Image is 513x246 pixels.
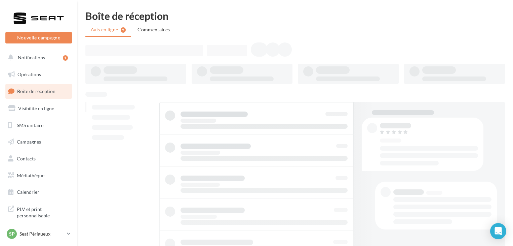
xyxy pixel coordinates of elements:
a: Campagnes DataOnDemand [4,224,73,244]
span: Contacts [17,156,36,161]
span: Campagnes [17,139,41,145]
span: Calendrier [17,189,39,195]
a: Contacts [4,152,73,166]
span: Notifications [18,55,45,60]
a: PLV et print personnalisable [4,202,73,222]
div: Boîte de réception [85,11,505,21]
span: SMS unitaire [17,122,43,128]
button: Notifications 1 [4,51,71,65]
a: Campagnes [4,135,73,149]
p: Seat Périgueux [19,230,64,237]
button: Nouvelle campagne [5,32,72,43]
a: Boîte de réception [4,84,73,98]
div: Open Intercom Messenger [490,223,506,239]
span: Médiathèque [17,173,44,178]
span: Opérations [17,71,41,77]
a: SMS unitaire [4,118,73,132]
span: Visibilité en ligne [18,105,54,111]
a: Médiathèque [4,168,73,183]
a: Calendrier [4,185,73,199]
span: PLV et print personnalisable [17,205,69,219]
a: SP Seat Périgueux [5,227,72,240]
span: SP [9,230,15,237]
div: 1 [63,55,68,61]
a: Opérations [4,67,73,82]
span: Boîte de réception [17,88,55,94]
span: Campagnes DataOnDemand [17,227,69,242]
a: Visibilité en ligne [4,101,73,116]
span: Commentaires [137,27,170,32]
